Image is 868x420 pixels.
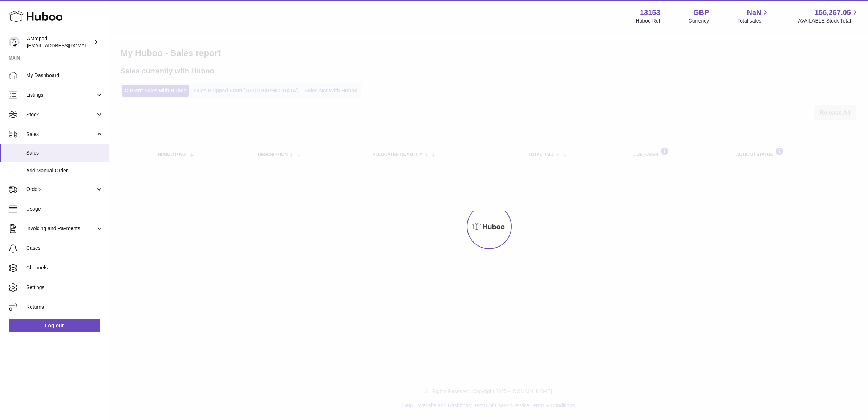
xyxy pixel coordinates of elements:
[26,131,96,138] span: Sales
[747,8,761,17] span: NaN
[9,319,100,332] a: Log out
[26,245,103,252] span: Cases
[689,17,709,24] div: Currency
[815,8,851,17] span: 156,267.05
[26,225,96,232] span: Invoicing and Payments
[636,17,660,24] div: Huboo Ref
[26,186,96,193] span: Orders
[26,111,96,118] span: Stock
[798,17,859,24] span: AVAILABLE Stock Total
[26,284,103,291] span: Settings
[9,37,20,48] img: internalAdmin-13153@internal.huboo.com
[26,72,103,79] span: My Dashboard
[26,149,103,156] span: Sales
[798,8,859,24] a: 156,267.05 AVAILABLE Stock Total
[26,92,96,99] span: Listings
[27,35,92,49] div: Astropad
[640,8,660,17] strong: 13153
[693,8,709,17] strong: GBP
[737,8,770,24] a: NaN Total sales
[26,264,103,271] span: Channels
[26,304,103,311] span: Returns
[26,167,103,174] span: Add Manual Order
[26,205,103,212] span: Usage
[737,17,770,24] span: Total sales
[27,43,107,48] span: [EMAIL_ADDRESS][DOMAIN_NAME]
